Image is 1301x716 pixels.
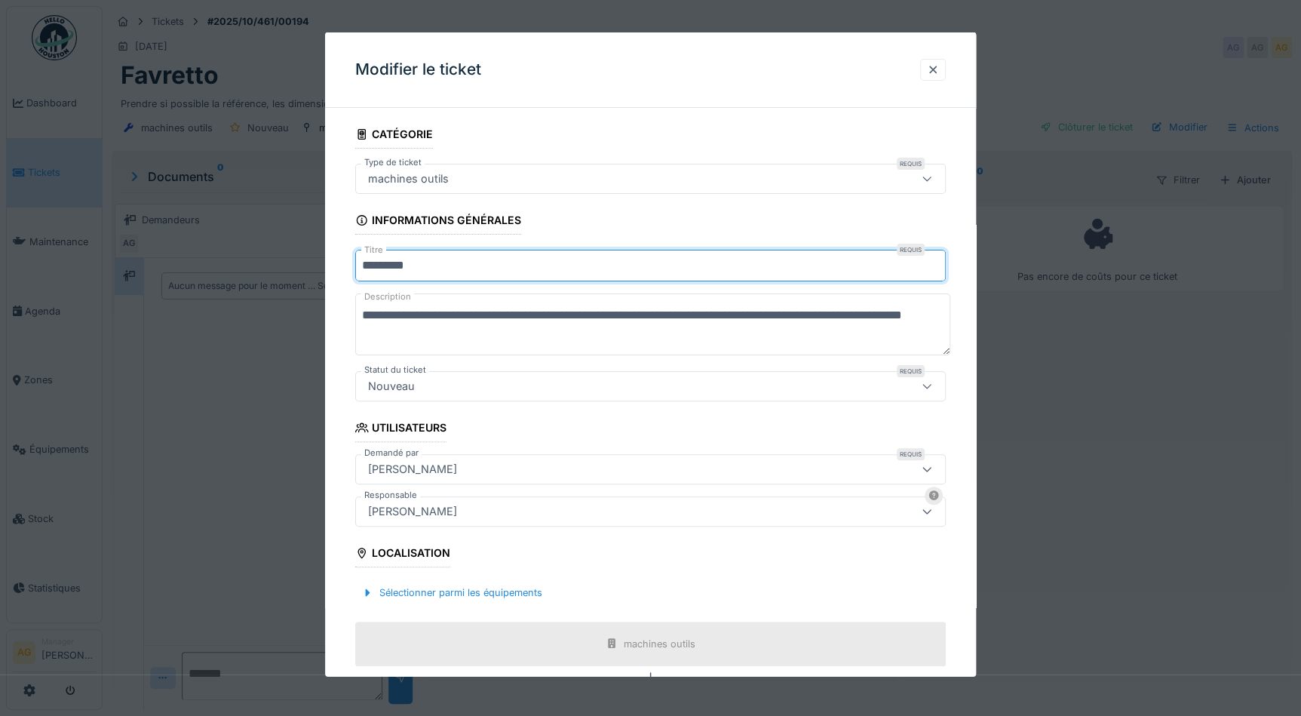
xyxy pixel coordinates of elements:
div: Catégorie [355,123,433,149]
div: Informations générales [355,209,521,235]
label: Titre [361,244,386,257]
label: Statut du ticket [361,364,429,376]
div: Requis [897,448,925,460]
div: Requis [897,365,925,377]
div: machines outils [362,171,455,187]
div: Nouveau [362,378,421,395]
div: machines outils [624,636,695,650]
div: [PERSON_NAME] [362,503,463,520]
div: Requis [897,158,925,170]
div: Requis [897,244,925,256]
div: Utilisateurs [355,416,446,442]
h3: Modifier le ticket [355,60,481,79]
label: Responsable [361,489,420,502]
label: Demandé par [361,447,422,459]
div: Localisation [355,542,450,567]
label: Description [361,287,414,306]
label: Type de ticket [361,156,425,169]
div: Sélectionner parmi les équipements [355,582,548,603]
div: [PERSON_NAME] [362,461,463,478]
